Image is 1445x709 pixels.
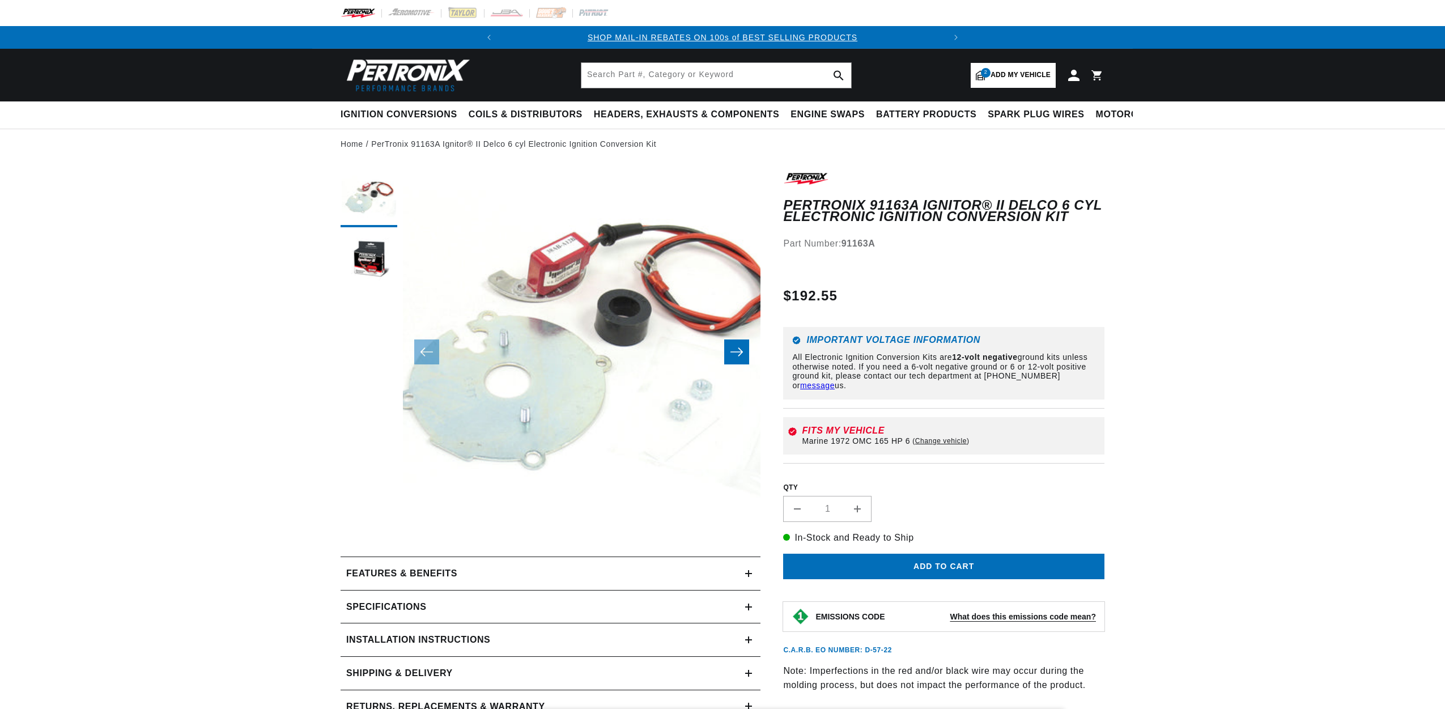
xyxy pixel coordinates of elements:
div: 1 of 2 [500,31,945,44]
summary: Specifications [341,591,760,623]
h2: Specifications [346,600,426,614]
button: Slide right [724,339,749,364]
summary: Coils & Distributors [463,101,588,128]
strong: 91163A [841,239,875,248]
a: PerTronix 91163A Ignitor® II Delco 6 cyl Electronic Ignition Conversion Kit [371,138,656,150]
div: Announcement [500,31,945,44]
a: SHOP MAIL-IN REBATES ON 100s of BEST SELLING PRODUCTS [588,33,857,42]
a: Home [341,138,363,150]
button: Translation missing: en.sections.announcements.next_announcement [945,26,967,49]
label: QTY [783,483,1104,493]
summary: Battery Products [870,101,982,128]
img: Pertronix [341,56,471,95]
span: Headers, Exhausts & Components [594,109,779,121]
summary: Shipping & Delivery [341,657,760,690]
span: 2 [981,68,991,78]
a: 2Add my vehicle [971,63,1056,88]
summary: Ignition Conversions [341,101,463,128]
img: Emissions code [792,608,810,626]
h2: Shipping & Delivery [346,666,453,681]
h6: Important Voltage Information [792,336,1095,345]
summary: Installation instructions [341,623,760,656]
span: $192.55 [783,286,838,306]
strong: What does this emissions code mean? [950,612,1096,621]
span: Add my vehicle [991,70,1051,80]
summary: Features & Benefits [341,557,760,590]
span: Engine Swaps [790,109,865,121]
a: message [800,381,835,390]
h2: Features & Benefits [346,566,457,581]
h2: Installation instructions [346,632,490,647]
h1: PerTronix 91163A Ignitor® II Delco 6 cyl Electronic Ignition Conversion Kit [783,199,1104,223]
strong: 12-volt negative [952,353,1017,362]
span: Motorcycle [1096,109,1163,121]
span: Battery Products [876,109,976,121]
button: search button [826,63,851,88]
summary: Motorcycle [1090,101,1169,128]
nav: breadcrumbs [341,138,1104,150]
div: Fits my vehicle [802,426,1100,435]
media-gallery: Gallery Viewer [341,171,760,534]
span: Ignition Conversions [341,109,457,121]
a: Change vehicle [912,436,969,445]
summary: Spark Plug Wires [982,101,1090,128]
button: Slide left [414,339,439,364]
p: C.A.R.B. EO Number: D-57-22 [783,646,892,655]
button: Add to cart [783,554,1104,579]
summary: Engine Swaps [785,101,870,128]
div: Part Number: [783,236,1104,251]
slideshow-component: Translation missing: en.sections.announcements.announcement_bar [312,26,1133,49]
button: Load image 2 in gallery view [341,233,397,290]
p: All Electronic Ignition Conversion Kits are ground kits unless otherwise noted. If you need a 6-v... [792,353,1095,390]
button: Load image 1 in gallery view [341,171,397,227]
span: Spark Plug Wires [988,109,1084,121]
strong: EMISSIONS CODE [815,612,885,621]
button: Translation missing: en.sections.announcements.previous_announcement [478,26,500,49]
summary: Headers, Exhausts & Components [588,101,785,128]
p: In-Stock and Ready to Ship [783,530,1104,545]
span: Marine 1972 OMC 165 HP 6 [802,436,910,445]
span: Coils & Distributors [469,109,583,121]
button: EMISSIONS CODEWhat does this emissions code mean? [815,612,1096,622]
input: Search Part #, Category or Keyword [581,63,851,88]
